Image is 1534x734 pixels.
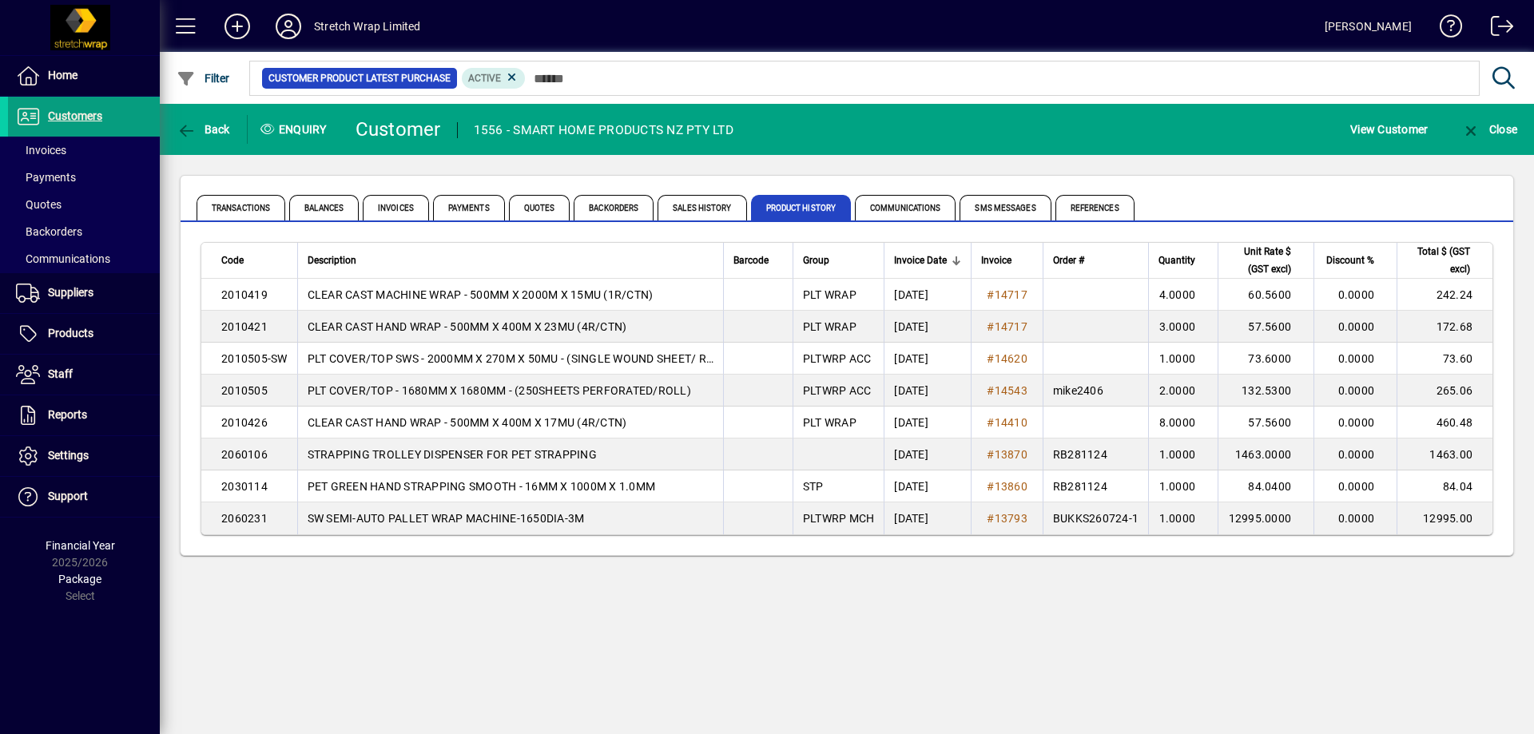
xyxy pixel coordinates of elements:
[1148,470,1218,502] td: 1.0000
[363,195,429,220] span: Invoices
[48,449,89,462] span: Settings
[1397,375,1492,407] td: 265.06
[58,573,101,585] span: Package
[173,64,234,93] button: Filter
[803,512,875,525] span: PLTWRP MCH
[16,225,82,238] span: Backorders
[1218,470,1313,502] td: 84.0400
[221,352,288,365] span: 2010505-SW
[1043,470,1148,502] td: RB281124
[1055,195,1135,220] span: References
[803,480,824,493] span: STP
[221,448,268,461] span: 2060106
[268,70,451,86] span: Customer Product Latest Purchase
[46,539,115,552] span: Financial Year
[8,395,160,435] a: Reports
[1397,407,1492,438] td: 460.48
[884,311,971,343] td: [DATE]
[987,384,994,397] span: #
[308,480,656,493] span: PET GREEN HAND STRAPPING SMOOTH - 16MM X 1000M X 1.0MM
[987,448,994,461] span: #
[1148,407,1218,438] td: 8.0000
[1053,252,1139,269] div: Order #
[981,382,1033,399] a: #14543
[8,164,160,191] a: Payments
[160,115,248,144] app-page-header-button: Back
[48,367,73,380] span: Staff
[1313,343,1397,375] td: 0.0000
[1148,375,1218,407] td: 2.0000
[1313,279,1397,311] td: 0.0000
[221,480,268,493] span: 2030114
[1313,407,1397,438] td: 0.0000
[884,343,971,375] td: [DATE]
[751,195,852,220] span: Product History
[803,288,856,301] span: PLT WRAP
[221,252,288,269] div: Code
[248,117,344,142] div: Enquiry
[981,252,1033,269] div: Invoice
[8,56,160,96] a: Home
[16,171,76,184] span: Payments
[308,252,356,269] span: Description
[803,252,829,269] span: Group
[987,416,994,429] span: #
[1148,279,1218,311] td: 4.0000
[308,448,597,461] span: STRAPPING TROLLEY DISPENSER FOR PET STRAPPING
[48,286,93,299] span: Suppliers
[308,288,654,301] span: CLEAR CAST MACHINE WRAP - 500MM X 2000M X 15MU (1R/CTN)
[981,478,1033,495] a: #13860
[221,384,268,397] span: 2010505
[308,352,732,365] span: PLT COVER/TOP SWS - 2000MM X 270M X 50MU - (SINGLE WOUND SHEET/ ROLL)
[733,252,769,269] span: Barcode
[1326,252,1374,269] span: Discount %
[1325,14,1412,39] div: [PERSON_NAME]
[960,195,1051,220] span: SMS Messages
[314,14,421,39] div: Stretch Wrap Limited
[884,407,971,438] td: [DATE]
[884,375,971,407] td: [DATE]
[48,408,87,421] span: Reports
[1148,311,1218,343] td: 3.0000
[1148,438,1218,470] td: 1.0000
[1397,311,1492,343] td: 172.68
[356,117,441,142] div: Customer
[1148,502,1218,534] td: 1.0000
[1397,279,1492,311] td: 242.24
[1053,252,1084,269] span: Order #
[981,510,1033,527] a: #13793
[1397,470,1492,502] td: 84.04
[981,252,1011,269] span: Invoice
[1158,252,1195,269] span: Quantity
[803,252,875,269] div: Group
[48,327,93,339] span: Products
[1428,3,1463,55] a: Knowledge Base
[1148,343,1218,375] td: 1.0000
[884,438,971,470] td: [DATE]
[1479,3,1514,55] a: Logout
[855,195,956,220] span: Communications
[995,416,1027,429] span: 14410
[1397,343,1492,375] td: 73.60
[1228,243,1291,278] span: Unit Rate $ (GST excl)
[658,195,746,220] span: Sales History
[995,320,1027,333] span: 14717
[1228,243,1305,278] div: Unit Rate $ (GST excl)
[221,288,268,301] span: 2010419
[1397,502,1492,534] td: 12995.00
[1313,375,1397,407] td: 0.0000
[1313,311,1397,343] td: 0.0000
[263,12,314,41] button: Profile
[433,195,505,220] span: Payments
[995,448,1027,461] span: 13870
[16,144,66,157] span: Invoices
[173,115,234,144] button: Back
[884,502,971,534] td: [DATE]
[1397,438,1492,470] td: 1463.00
[1457,115,1521,144] button: Close
[8,191,160,218] a: Quotes
[1043,438,1148,470] td: RB281124
[177,123,230,136] span: Back
[221,252,244,269] span: Code
[8,314,160,354] a: Products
